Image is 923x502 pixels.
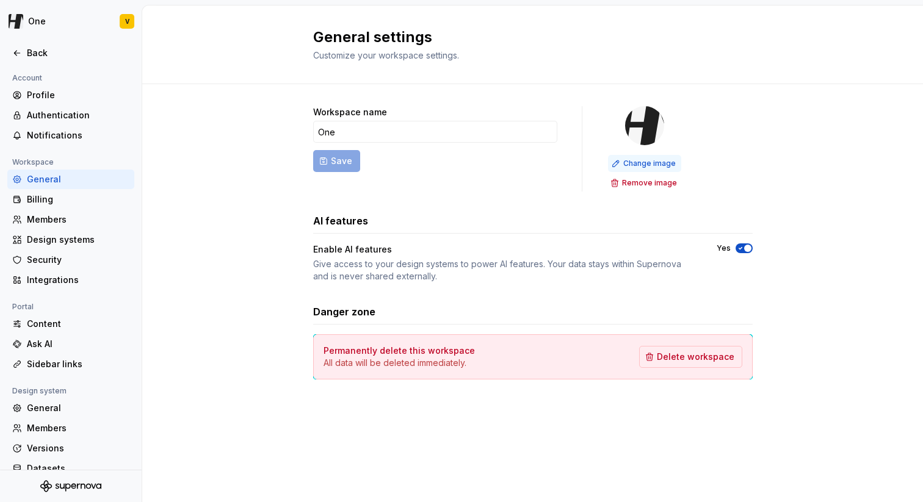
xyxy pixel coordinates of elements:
h3: Danger zone [313,304,375,319]
div: Authentication [27,109,129,121]
label: Workspace name [313,106,387,118]
a: Content [7,314,134,334]
div: General [27,173,129,185]
a: Profile [7,85,134,105]
div: One [28,15,46,27]
svg: Supernova Logo [40,480,101,492]
button: Delete workspace [639,346,742,368]
div: Integrations [27,274,129,286]
div: Account [7,71,47,85]
div: Design system [7,384,71,398]
div: Enable AI features [313,243,392,256]
button: OneV [2,8,139,35]
div: Sidebar links [27,358,129,370]
div: Billing [27,193,129,206]
a: Members [7,418,134,438]
a: Billing [7,190,134,209]
h3: AI features [313,213,368,228]
div: Workspace [7,155,59,170]
div: General [27,402,129,414]
span: Delete workspace [657,351,734,363]
a: Members [7,210,134,229]
img: 710bc446-f259-478a-a27c-593da3167df9.png [9,14,23,29]
h4: Permanently delete this workspace [324,345,475,357]
div: Portal [7,299,38,314]
a: Integrations [7,270,134,290]
button: Change image [608,155,681,172]
label: Yes [717,243,731,253]
a: Versions [7,439,134,458]
span: Remove image [622,178,677,188]
span: Customize your workspace settings. [313,50,459,60]
a: Datasets [7,459,134,478]
a: Sidebar links [7,354,134,374]
div: V [125,16,129,26]
div: Design systems [27,234,129,246]
a: Authentication [7,106,134,125]
div: Security [27,254,129,266]
div: Notifications [27,129,129,142]
p: All data will be deleted immediately. [324,357,475,369]
button: Remove image [607,174,682,192]
a: Ask AI [7,334,134,354]
div: Profile [27,89,129,101]
div: Members [27,422,129,434]
span: Change image [623,159,676,168]
a: General [7,170,134,189]
div: Content [27,318,129,330]
div: Datasets [27,462,129,475]
a: Design systems [7,230,134,249]
div: Members [27,213,129,226]
div: Ask AI [27,338,129,350]
h2: General settings [313,27,738,47]
div: Versions [27,442,129,454]
a: Security [7,250,134,270]
div: Give access to your design systems to power AI features. Your data stays within Supernova and is ... [313,258,695,282]
a: Notifications [7,126,134,145]
a: Back [7,43,134,63]
div: Back [27,47,129,59]
a: General [7,398,134,418]
img: 710bc446-f259-478a-a27c-593da3167df9.png [625,106,664,145]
